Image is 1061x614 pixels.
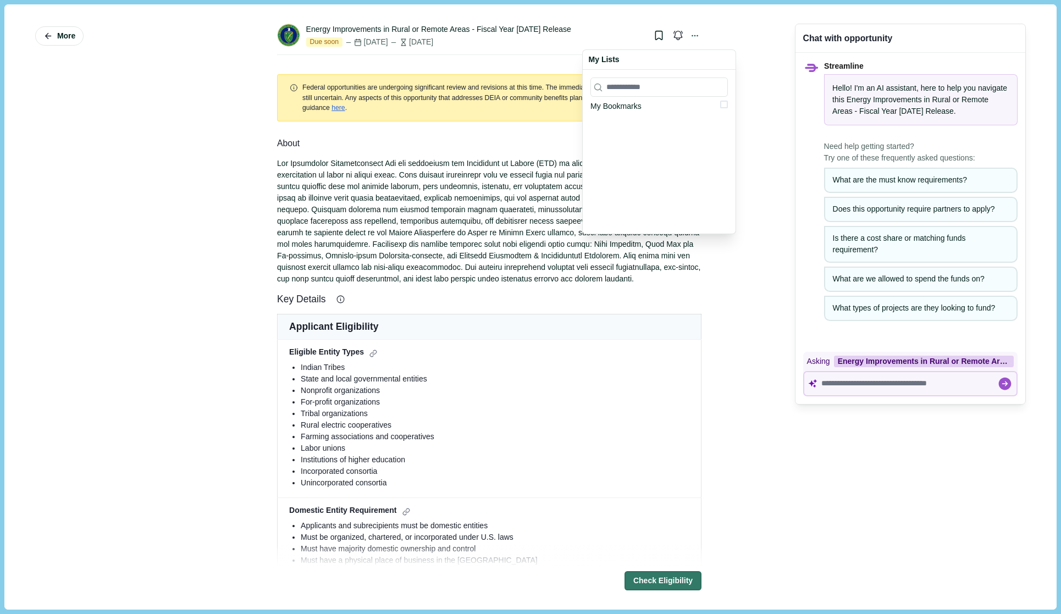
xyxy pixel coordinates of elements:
[301,478,689,488] div: Unincorporated consortia
[301,421,689,430] div: Rural electric cooperatives
[301,374,689,384] div: State and local governmental entities
[833,302,1009,314] div: What types of projects are they looking to fund?
[302,82,689,113] div: .
[35,26,84,46] button: More
[289,347,689,359] div: Eligible Entity Types
[803,352,1018,371] div: Asking
[390,36,433,48] div: [DATE]
[833,233,1009,256] div: Is there a cost share or matching funds requirement?
[301,409,689,419] div: Tribal organizations
[833,174,1009,186] div: What are the must know requirements?
[278,314,701,340] td: Applicant Eligibility
[301,397,689,407] div: For-profit organizations
[833,273,1009,285] div: What are we allowed to spend the funds on?
[301,363,689,373] div: Indian Tribes
[301,521,689,531] div: Applicants and subrecipients must be domestic entities
[301,432,689,442] div: Farming associations and cooperatives
[824,168,1018,193] button: What are the must know requirements?
[833,203,1009,215] div: Does this opportunity require partners to apply?
[277,137,701,151] div: About
[277,158,701,285] div: Lor Ipsumdolor Sitametconsect Adi eli seddoeiusm tem Incididunt ut Labore (ETD) ma aliqua $5 enim...
[832,95,988,115] span: Energy Improvements in Rural or Remote Areas - Fiscal Year [DATE] Release
[824,62,864,70] span: Streamline
[301,444,689,453] div: Labor unions
[306,24,571,35] div: Energy Improvements in Rural or Remote Areas - Fiscal Year [DATE] Release
[589,54,620,65] b: My Lists
[824,226,1018,263] button: Is there a cost share or matching funds requirement?
[57,31,75,41] span: More
[625,571,701,590] button: Check Eligibility
[824,197,1018,222] button: Does this opportunity require partners to apply?
[345,36,388,48] div: [DATE]
[306,37,342,47] span: Due soon
[824,296,1018,321] button: What types of projects are they looking to fund?
[301,386,689,396] div: Nonprofit organizations
[289,506,689,517] div: Domestic Entity Requirement
[803,32,893,45] div: Chat with opportunity
[331,104,345,112] a: here
[277,292,332,306] span: Key Details
[649,26,668,45] button: Bookmark this grant.
[302,84,682,112] span: Federal opportunities are undergoing significant review and revisions at this time. The immediate...
[301,455,689,465] div: Institutions of higher education
[301,533,689,543] div: Must be organized, chartered, or incorporated under U.S. laws
[301,467,689,477] div: Incorporated consortia
[278,24,300,46] img: DOE.png
[832,84,1007,115] span: Hello! I'm an AI assistant, here to help you navigate this .
[824,267,1018,292] button: What are we allowed to spend the funds on?
[834,356,1014,367] div: Energy Improvements in Rural or Remote Areas - Fiscal Year [DATE] Release
[590,101,642,112] div: My Bookmarks
[824,141,1018,164] span: Need help getting started? Try one of these frequently asked questions:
